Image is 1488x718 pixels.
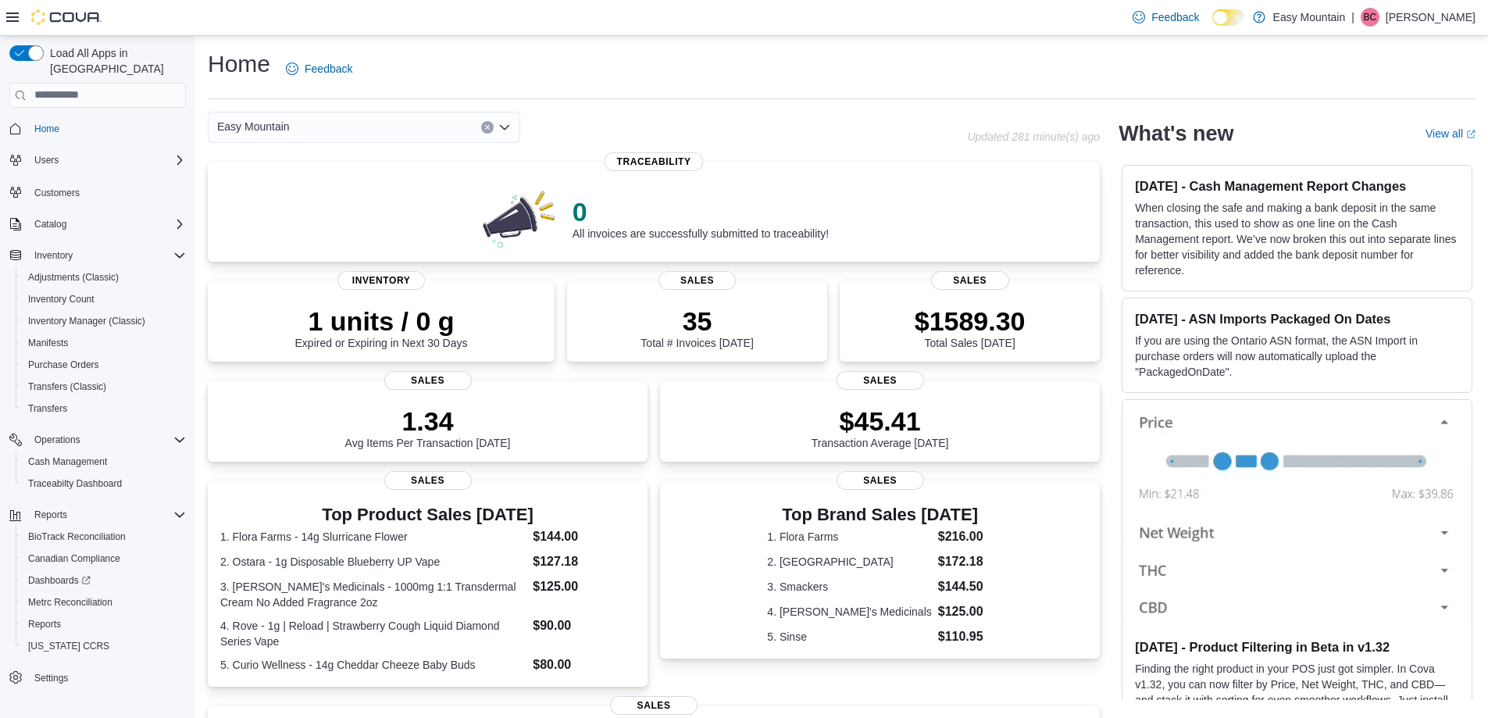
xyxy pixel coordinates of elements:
dt: 3. Smackers [767,579,931,595]
div: Transaction Average [DATE] [812,405,949,449]
span: Settings [34,672,68,684]
span: Sales [837,471,924,490]
span: Inventory [337,271,425,290]
a: Settings [28,669,74,688]
dt: 3. [PERSON_NAME]'s Medicinals - 1000mg 1:1 Transdermal Cream No Added Fragrance 2oz [220,579,526,610]
span: BioTrack Reconciliation [22,527,186,546]
button: Customers [3,180,192,203]
span: Users [34,154,59,166]
span: Users [28,151,186,170]
span: Inventory Manager (Classic) [22,312,186,330]
a: Metrc Reconciliation [22,593,119,612]
button: Open list of options [498,121,511,134]
dd: $125.00 [938,602,993,621]
button: Catalog [28,215,73,234]
button: Settings [3,666,192,689]
span: BC [1364,8,1377,27]
h3: [DATE] - Product Filtering in Beta in v1.32 [1135,639,1459,655]
button: Inventory Manager (Classic) [16,310,192,332]
a: Home [28,120,66,138]
a: Transfers [22,399,73,418]
span: Catalog [28,215,186,234]
div: Expired or Expiring in Next 30 Days [295,305,468,349]
button: Purchase Orders [16,354,192,376]
span: Customers [28,182,186,202]
dt: 5. Curio Wellness - 14g Cheddar Cheeze Baby Buds [220,657,526,673]
h3: [DATE] - ASN Imports Packaged On Dates [1135,311,1459,327]
span: Inventory [28,246,186,265]
span: [US_STATE] CCRS [28,640,109,652]
p: If you are using the Ontario ASN format, the ASN Import in purchase orders will now automatically... [1135,333,1459,380]
p: | [1351,8,1354,27]
span: Metrc Reconciliation [28,596,112,609]
input: Dark Mode [1212,9,1245,26]
span: Dashboards [28,574,91,587]
button: Operations [28,430,87,449]
dt: 1. Flora Farms [767,529,931,545]
button: Operations [3,429,192,451]
span: Cash Management [28,455,107,468]
span: Operations [28,430,186,449]
span: Operations [34,434,80,446]
dd: $90.00 [533,616,635,635]
span: Canadian Compliance [28,552,120,565]
div: All invoices are successfully submitted to traceability! [573,196,829,240]
p: 1 units / 0 g [295,305,468,337]
a: Inventory Manager (Classic) [22,312,152,330]
span: Reports [28,618,61,630]
button: Users [3,149,192,171]
button: Reports [3,504,192,526]
span: Home [34,123,59,135]
a: [US_STATE] CCRS [22,637,116,655]
button: Reports [28,505,73,524]
span: Canadian Compliance [22,549,186,568]
span: Inventory [34,249,73,262]
span: Reports [34,509,67,521]
span: Adjustments (Classic) [28,271,119,284]
span: Sales [384,371,472,390]
button: Adjustments (Classic) [16,266,192,288]
span: Cash Management [22,452,186,471]
span: Inventory Manager (Classic) [28,315,145,327]
span: Feedback [305,61,352,77]
a: Reports [22,615,67,634]
h3: Top Brand Sales [DATE] [767,505,993,524]
span: Sales [658,271,737,290]
span: Manifests [22,334,186,352]
span: Adjustments (Classic) [22,268,186,287]
button: Inventory [3,245,192,266]
span: Washington CCRS [22,637,186,655]
span: Metrc Reconciliation [22,593,186,612]
button: Transfers (Classic) [16,376,192,398]
div: Total # Invoices [DATE] [641,305,753,349]
h1: Home [208,48,270,80]
span: Traceabilty Dashboard [28,477,122,490]
span: Inventory Count [22,290,186,309]
span: Transfers (Classic) [28,380,106,393]
dt: 4. Rove - 1g | Reload | Strawberry Cough Liquid Diamond Series Vape [220,618,526,649]
button: Metrc Reconciliation [16,591,192,613]
span: Easy Mountain [217,117,290,136]
img: 0 [479,187,560,249]
button: Cash Management [16,451,192,473]
button: Catalog [3,213,192,235]
span: Purchase Orders [22,355,186,374]
h3: Top Product Sales [DATE] [220,505,635,524]
span: Purchase Orders [28,359,99,371]
dt: 2. Ostara - 1g Disposable Blueberry UP Vape [220,554,526,570]
button: Home [3,117,192,140]
span: Reports [22,615,186,634]
button: Inventory [28,246,79,265]
a: Feedback [1126,2,1205,33]
a: BioTrack Reconciliation [22,527,132,546]
button: Inventory Count [16,288,192,310]
a: View allExternal link [1426,127,1476,140]
span: Traceabilty Dashboard [22,474,186,493]
span: Manifests [28,337,68,349]
dt: 5. Sinse [767,629,931,645]
p: 1.34 [345,405,511,437]
h2: What's new [1119,121,1233,146]
dd: $127.18 [533,552,635,571]
span: Transfers [22,399,186,418]
dd: $144.50 [938,577,993,596]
